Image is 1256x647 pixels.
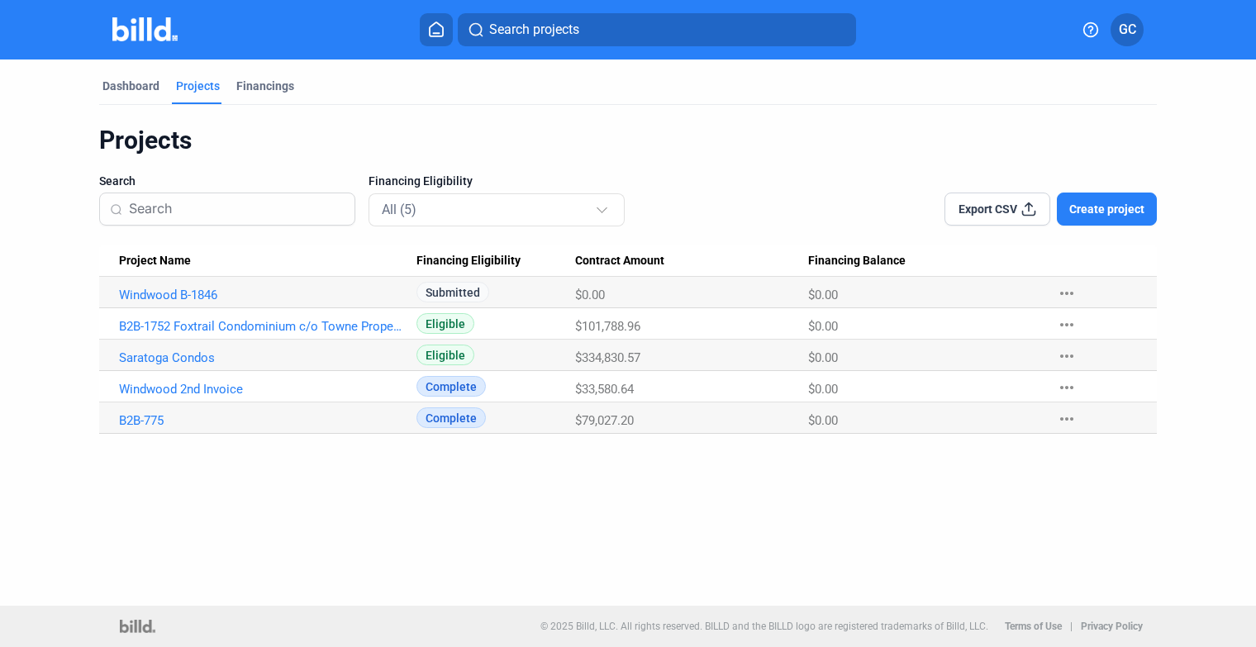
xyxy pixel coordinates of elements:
span: $334,830.57 [575,350,640,365]
a: Windwood B-1846 [119,288,402,302]
span: Financing Eligibility [416,254,521,269]
span: GC [1119,20,1136,40]
mat-icon: more_horiz [1057,378,1077,397]
b: Terms of Use [1005,621,1062,632]
mat-icon: more_horiz [1057,283,1077,303]
span: Submitted [416,282,489,302]
div: Financings [236,78,294,94]
div: Project Name [119,254,416,269]
input: Search [129,192,345,226]
span: Contract Amount [575,254,664,269]
span: Search projects [489,20,579,40]
span: $101,788.96 [575,319,640,334]
img: logo [120,620,155,633]
a: B2B-775 [119,413,402,428]
button: Export CSV [944,193,1050,226]
b: Privacy Policy [1081,621,1143,632]
mat-icon: more_horiz [1057,409,1077,429]
div: Projects [99,125,1157,156]
span: $0.00 [808,288,838,302]
span: Create project [1069,201,1144,217]
span: $0.00 [808,413,838,428]
span: $0.00 [808,350,838,365]
p: © 2025 Billd, LLC. All rights reserved. BILLD and the BILLD logo are registered trademarks of Bil... [540,621,988,632]
mat-select-trigger: All (5) [382,202,416,217]
div: Financing Eligibility [416,254,575,269]
span: $0.00 [808,382,838,397]
button: GC [1111,13,1144,46]
button: Search projects [458,13,856,46]
span: Export CSV [959,201,1017,217]
div: Dashboard [102,78,159,94]
a: Windwood 2nd Invoice [119,382,402,397]
span: Complete [416,376,486,397]
div: Contract Amount [575,254,808,269]
div: Projects [176,78,220,94]
span: Financing Eligibility [369,173,473,189]
span: Eligible [416,313,474,334]
span: Financing Balance [808,254,906,269]
img: Billd Company Logo [112,17,178,41]
span: $33,580.64 [575,382,634,397]
p: | [1070,621,1073,632]
span: Complete [416,407,486,428]
mat-icon: more_horiz [1057,346,1077,366]
span: Search [99,173,136,189]
span: $0.00 [808,319,838,334]
mat-icon: more_horiz [1057,315,1077,335]
a: B2B-1752 Foxtrail Condominium c/o Towne Properties [119,319,402,334]
span: $79,027.20 [575,413,634,428]
div: Financing Balance [808,254,1041,269]
span: Project Name [119,254,191,269]
button: Create project [1057,193,1157,226]
a: Saratoga Condos [119,350,402,365]
span: $0.00 [575,288,605,302]
span: Eligible [416,345,474,365]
